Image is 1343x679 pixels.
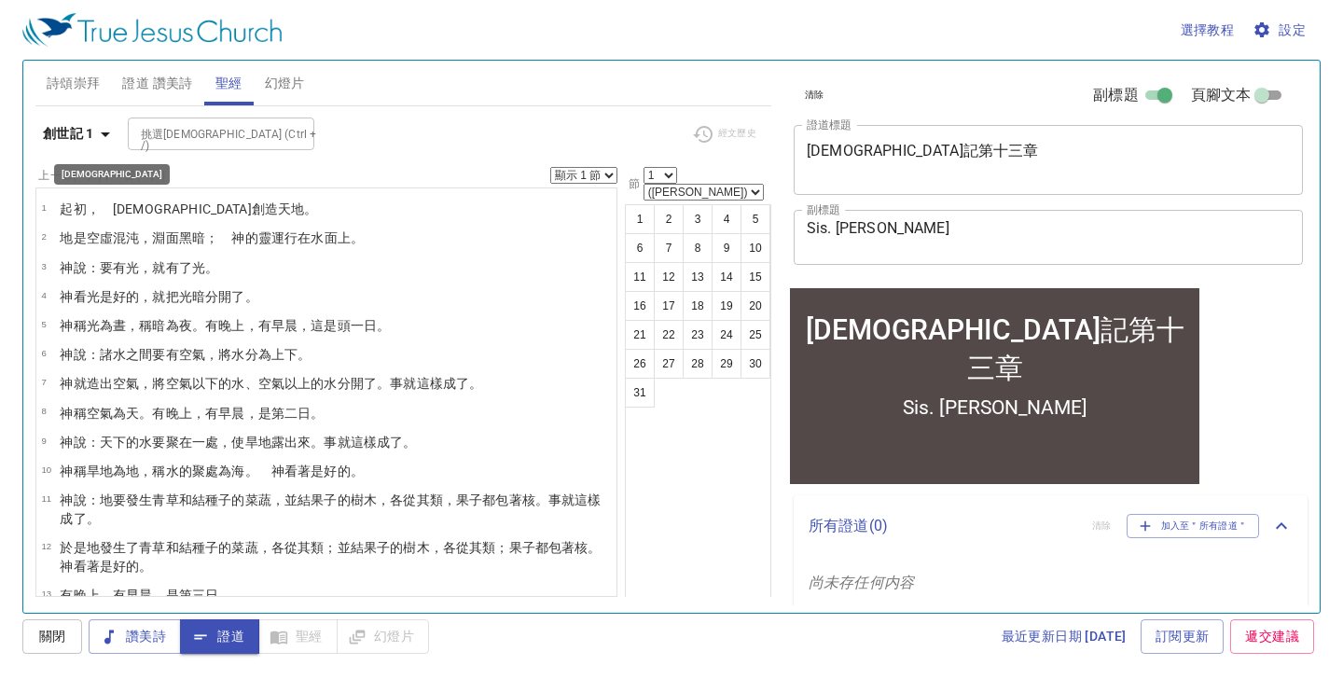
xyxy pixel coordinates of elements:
button: 讚美詩 [89,619,181,654]
wh914: 。事就這樣成了 [377,376,482,391]
wh2232: 種子 [60,492,601,526]
button: 3 [683,204,713,234]
label: 節 [625,178,640,189]
wh3117: 。 [218,588,231,603]
a: 最近更新日期 [DATE] [994,619,1134,654]
button: 7 [654,233,684,263]
span: 關閉 [37,625,67,648]
wh776: ，稱 [139,464,364,478]
wh216: 是好的 [100,289,258,304]
wh6153: ，有早晨 [100,588,232,603]
button: 2 [654,204,684,234]
button: 16 [625,291,655,321]
wh216: ，就有了光 [139,260,218,275]
wh7200: 。事就這樣成了。 [311,435,416,450]
wh4725: ，使旱 [218,435,416,450]
wh8414: 混沌 [113,230,364,245]
button: 15 [741,262,770,292]
wh7549: 以下 [192,376,482,391]
wh430: 稱 [74,318,391,333]
wh1877: 和結 [60,492,601,526]
wh4325: 分開了 [338,376,483,391]
wh413: 一 [192,435,417,450]
wh7307: 運行 [271,230,364,245]
wh8432: 要有空氣 [152,347,311,362]
wh4325: 分 [245,347,312,362]
wh430: 創造 [252,201,318,216]
span: 最近更新日期 [DATE] [1002,625,1127,648]
wh6440: 黑暗 [179,230,364,245]
span: 選擇教程 [1181,19,1235,42]
span: 13 [41,589,51,599]
button: 23 [683,320,713,350]
wh3915: 。有晚上 [192,318,390,333]
wh559: ：天 [87,435,417,450]
wh5921: 。 [351,230,364,245]
wh430: 看 [74,289,258,304]
wh2232: 種子 [60,540,614,574]
button: 20 [741,291,770,321]
wh3117: 。 [377,318,390,333]
a: 訂閱更新 [1141,619,1225,654]
button: 4 [712,204,741,234]
span: 頁腳文本 [1191,84,1252,106]
span: 證道 [195,625,244,648]
wh8415: 面 [166,230,364,245]
button: 10 [741,233,770,263]
wh7121: 光 [87,318,391,333]
wh7549: 為天 [113,406,324,421]
span: 1 [41,202,46,213]
wh776: 是 [74,230,364,245]
button: 6 [625,233,655,263]
span: 加入至＂所有證道＂ [1139,518,1248,534]
wh2822: 分開了 [205,289,258,304]
span: 9 [41,436,46,446]
wh430: 說 [74,435,417,450]
wh1876: 青草 [60,492,601,526]
span: 2 [41,231,46,242]
textarea: [DEMOGRAPHIC_DATA]記第十三章 [807,142,1290,177]
wh6213: 空氣 [113,376,482,391]
span: 11 [41,493,51,504]
wh3220: 。 神 [245,464,364,478]
button: 11 [625,262,655,292]
iframe: from-child [786,284,1203,488]
wh7225: ， [DEMOGRAPHIC_DATA] [87,201,318,216]
wh2822: ； 神 [205,230,364,245]
button: 1 [625,204,655,234]
p: 於是地 [60,538,611,575]
span: 詩頌崇拜 [47,72,101,95]
span: 7 [41,377,46,387]
span: 8 [41,406,46,416]
wh7121: 水 [166,464,364,478]
wh430: 的靈 [245,230,364,245]
button: 30 [741,349,770,379]
label: 上一節 (←, ↑) 下一節 (→, ↓) [38,170,165,181]
wh7121: 空氣 [87,406,325,421]
wh8064: 下的水 [113,435,416,450]
wh4325: 的聚 [179,464,364,478]
wh5921: 的水 [311,376,482,391]
wh8064: 地 [291,201,317,216]
wh1254: 天 [278,201,317,216]
p: 起初 [60,200,317,218]
wh7549: 以上 [284,376,482,391]
span: 4 [41,290,46,300]
wh6212: ，各從其類 [60,540,614,574]
wh3117: 。 [311,406,324,421]
wh430: 看著 [284,464,364,478]
span: 3 [41,261,46,271]
button: 26 [625,349,655,379]
wh7220: 光 [87,289,258,304]
button: 31 [625,378,655,408]
button: 29 [712,349,741,379]
wh1961: 光 [126,260,218,275]
wh776: 發生了 [60,540,614,574]
wh216: 。 [205,260,218,275]
wh430: 就造出 [74,376,483,391]
wh6153: ，有早晨 [192,406,325,421]
button: 12 [654,262,684,292]
wh6212: ，並結 [60,492,601,526]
